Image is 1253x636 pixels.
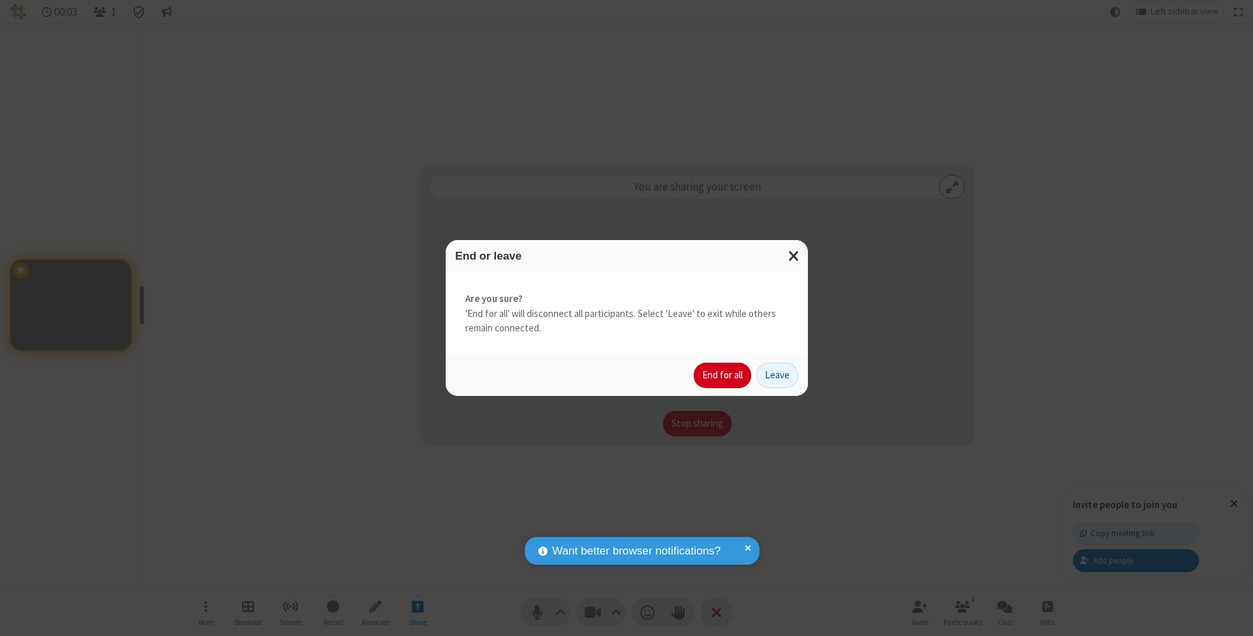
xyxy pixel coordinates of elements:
[756,363,798,389] button: Leave
[552,543,720,560] span: Want better browser notifications?
[465,292,788,307] strong: Are you sure?
[446,272,808,356] div: 'End for all' will disconnect all participants. Select 'Leave' to exit while others remain connec...
[456,250,798,262] h3: End or leave
[694,363,751,389] button: End for all
[781,240,808,272] button: Close modal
